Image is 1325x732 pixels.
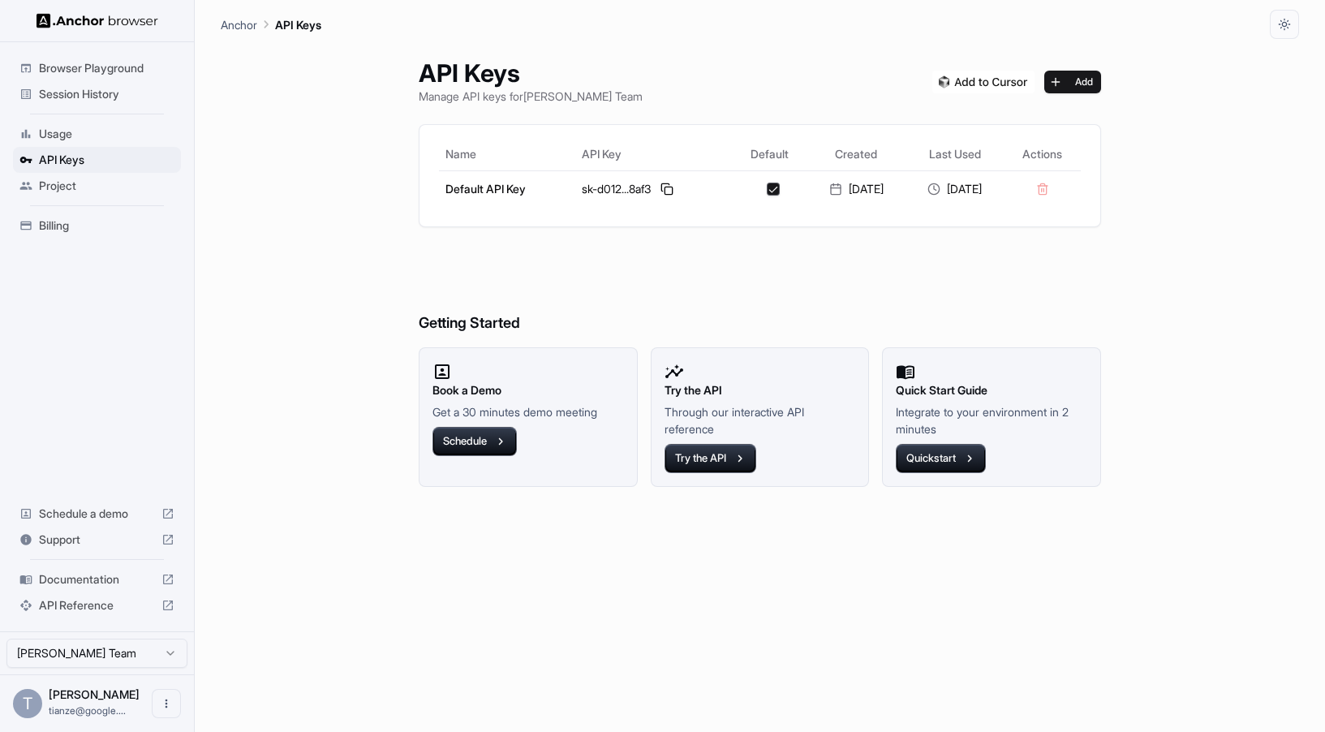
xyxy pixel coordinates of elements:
span: Schedule a demo [39,506,155,522]
button: Add [1044,71,1101,93]
div: Support [13,527,181,553]
span: API Keys [39,152,174,168]
div: API Keys [13,147,181,173]
div: [DATE] [912,181,997,197]
span: API Reference [39,597,155,614]
img: Anchor Logo [37,13,158,28]
p: Anchor [221,16,257,33]
button: Copy API key [657,179,677,199]
p: Manage API keys for [PERSON_NAME] Team [419,88,643,105]
p: API Keys [275,16,321,33]
span: Usage [39,126,174,142]
span: Tianze Shi [49,687,140,701]
div: Documentation [13,566,181,592]
div: Usage [13,121,181,147]
div: Browser Playground [13,55,181,81]
div: Session History [13,81,181,107]
div: Schedule a demo [13,501,181,527]
h2: Try the API [665,381,856,399]
span: Browser Playground [39,60,174,76]
button: Try the API [665,444,756,473]
span: Session History [39,86,174,102]
div: [DATE] [814,181,899,197]
span: Support [39,532,155,548]
p: Through our interactive API reference [665,403,856,437]
span: Documentation [39,571,155,588]
th: API Key [575,138,733,170]
h6: Getting Started [419,247,1101,335]
button: Open menu [152,689,181,718]
p: Integrate to your environment in 2 minutes [896,403,1087,437]
h2: Quick Start Guide [896,381,1087,399]
th: Created [807,138,906,170]
th: Last Used [906,138,1004,170]
div: Project [13,173,181,199]
h1: API Keys [419,58,643,88]
img: Add anchorbrowser MCP server to Cursor [932,71,1035,93]
button: Quickstart [896,444,986,473]
span: Billing [39,217,174,234]
th: Actions [1004,138,1081,170]
span: tianze@google.com [49,704,126,717]
th: Name [439,138,575,170]
h2: Book a Demo [432,381,624,399]
th: Default [733,138,807,170]
div: sk-d012...8af3 [582,179,726,199]
div: T [13,689,42,718]
span: Project [39,178,174,194]
div: Billing [13,213,181,239]
div: API Reference [13,592,181,618]
button: Schedule [432,427,517,456]
td: Default API Key [439,170,575,207]
p: Get a 30 minutes demo meeting [432,403,624,420]
nav: breadcrumb [221,15,321,33]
